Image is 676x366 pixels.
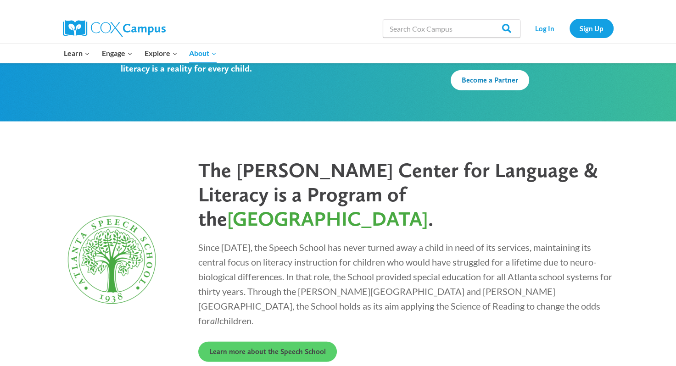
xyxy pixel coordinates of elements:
p: The [PERSON_NAME] Center for Language & Literacy is a Program of the . [198,158,616,231]
p: Since [DATE], the Speech School has never turned away a child in need of its services, maintainin... [198,240,616,328]
a: Sign Up [570,19,614,38]
button: Child menu of Explore [139,44,184,63]
input: Search Cox Campus [383,19,520,38]
img: Atlanta Speech School Logo Current [61,208,163,312]
span: Become a Partner [462,76,518,84]
em: all [210,315,219,326]
span: [GEOGRAPHIC_DATA] [227,206,428,231]
a: Learn more about the Speech School [198,342,337,362]
a: Log In [525,19,565,38]
span: Learn more about the Speech School [209,347,326,356]
nav: Primary Navigation [58,44,223,63]
img: Cox Campus [63,20,166,37]
nav: Secondary Navigation [525,19,614,38]
a: Become a Partner [451,70,529,90]
button: Child menu of About [183,44,223,63]
button: Child menu of Learn [58,44,96,63]
button: Child menu of Engage [96,44,139,63]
